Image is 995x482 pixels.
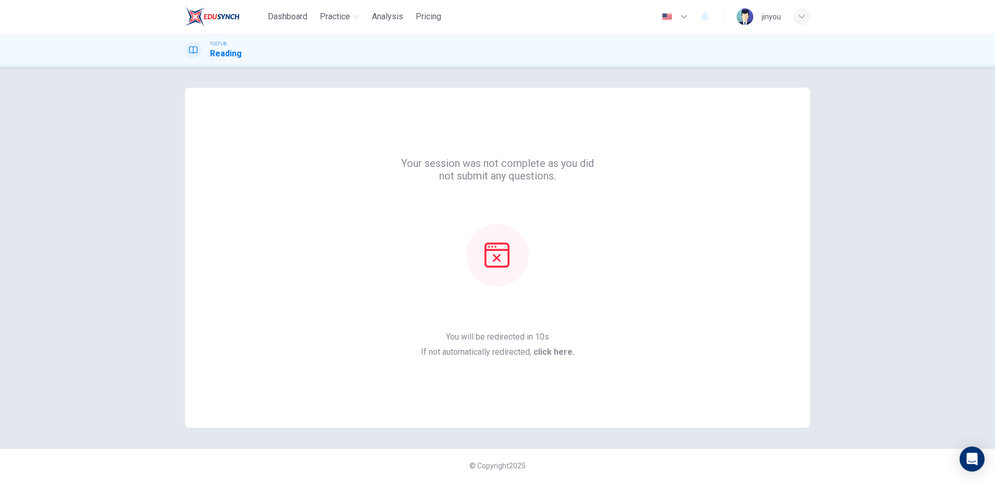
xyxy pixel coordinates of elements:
[960,447,985,472] div: Open Intercom Messenger
[469,462,526,470] span: © Copyright 2025
[185,6,264,27] a: EduSynch logo
[268,10,307,23] span: Dashboard
[737,8,753,25] img: Profile picture
[762,10,781,23] div: jinyou
[421,346,531,358] p: If not automatically redirected,
[466,224,529,286] img: empty session
[372,10,403,23] span: Analysis
[210,40,227,47] span: TOEFL®
[185,6,240,27] img: EduSynch logo
[412,7,445,26] button: Pricing
[210,47,242,60] h1: Reading
[320,10,350,23] span: Practice
[316,7,364,26] button: Practice
[368,7,407,26] button: Analysis
[446,331,549,343] p: You will be redirected in 10s
[400,157,595,182] h6: Your session was not complete as you did not submit any questions.
[661,13,674,21] img: en
[533,346,575,358] a: click here.
[264,7,312,26] button: Dashboard
[416,10,441,23] span: Pricing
